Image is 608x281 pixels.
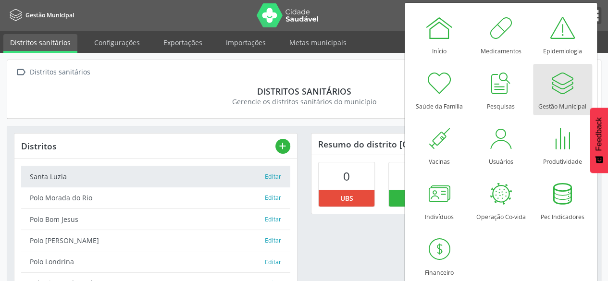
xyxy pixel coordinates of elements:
[264,257,282,267] button: Editar
[533,119,592,171] a: Produtividade
[3,34,77,53] a: Distritos sanitários
[264,236,282,245] button: Editar
[30,214,265,224] div: Polo Bom Jesus
[14,65,92,79] a:  Distritos sanitários
[410,174,469,226] a: Indivíduos
[343,168,350,184] span: 0
[264,215,282,224] button: Editar
[21,230,290,251] a: Polo [PERSON_NAME] Editar
[472,64,531,115] a: Pesquisas
[21,86,587,97] div: Distritos sanitários
[264,172,282,182] button: Editar
[21,208,290,230] a: Polo Bom Jesus Editar
[311,134,594,155] div: Resumo do distrito [GEOGRAPHIC_DATA]
[472,9,531,60] a: Medicamentos
[21,141,275,151] div: Distritos
[410,64,469,115] a: Saúde da Família
[590,108,608,173] button: Feedback - Mostrar pesquisa
[21,97,587,107] div: Gerencie os distritos sanitários do município
[533,9,592,60] a: Epidemiologia
[472,119,531,171] a: Usuários
[277,141,288,151] i: add
[30,193,265,203] div: Polo Morada do Rio
[21,187,290,208] a: Polo Morada do Rio Editar
[410,9,469,60] a: Início
[7,7,74,23] a: Gestão Municipal
[30,171,265,182] div: Santa Luzia
[283,34,353,51] a: Metas municipais
[21,251,290,272] a: Polo Londrina Editar
[264,193,282,203] button: Editar
[595,117,603,151] span: Feedback
[87,34,147,51] a: Configurações
[28,65,92,79] div: Distritos sanitários
[14,65,28,79] i: 
[157,34,209,51] a: Exportações
[275,139,290,154] button: add
[25,11,74,19] span: Gestão Municipal
[472,174,531,226] a: Operação Co-vida
[410,119,469,171] a: Vacinas
[219,34,273,51] a: Importações
[533,174,592,226] a: Pec Indicadores
[30,235,265,245] div: Polo [PERSON_NAME]
[30,257,265,267] div: Polo Londrina
[21,166,290,187] a: Santa Luzia Editar
[340,193,353,203] span: UBS
[533,64,592,115] a: Gestão Municipal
